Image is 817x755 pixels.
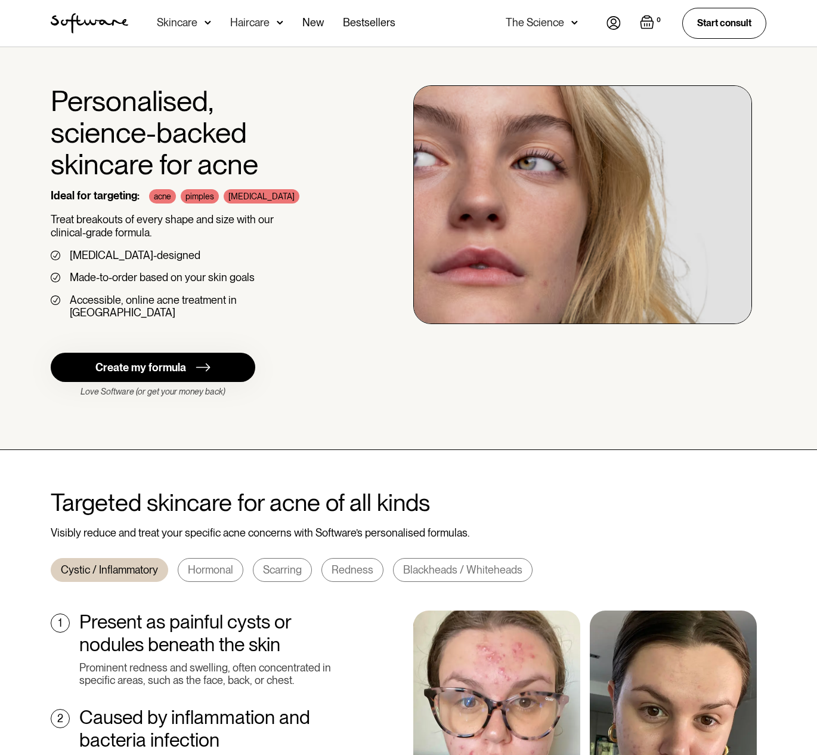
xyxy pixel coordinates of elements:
[95,361,186,374] div: Create my formula
[263,563,302,577] div: Scarring
[51,13,128,33] img: Software Logo
[57,712,63,725] div: 2
[188,563,233,577] div: Hormonal
[506,17,564,29] div: The Science
[51,189,140,204] div: Ideal for targeting:
[277,17,283,29] img: arrow down
[79,661,343,687] div: Prominent redness and swelling, often concentrated in specific areas, such as the face, back, or ...
[403,563,522,577] div: Blackheads / Whiteheads
[51,488,766,517] h2: Targeted skincare for acne of all kinds
[51,387,255,397] div: Love Software (or get your money back)
[70,271,255,284] div: Made-to-order based on your skin goals
[149,189,176,204] div: acne
[640,15,663,32] a: Open empty cart
[224,189,299,204] div: [MEDICAL_DATA]
[181,189,219,204] div: pimples
[230,17,270,29] div: Haircare
[58,617,62,630] div: 1
[79,611,343,657] div: Present as painful cysts or nodules beneath the skin
[51,213,343,239] p: Treat breakouts of every shape and size with our clinical-grade formula.
[157,17,197,29] div: Skincare
[51,526,766,540] div: Visibly reduce and treat your specific acne concerns with Software’s personalised formulas.
[205,17,211,29] img: arrow down
[61,563,158,577] div: Cystic / Inflammatory
[70,249,200,262] div: [MEDICAL_DATA]-designed
[571,17,578,29] img: arrow down
[79,706,343,752] div: Caused by inflammation and bacteria infection
[51,353,255,382] a: Create my formula
[51,85,343,180] h1: Personalised, science-backed skincare for acne
[682,8,766,38] a: Start consult
[332,563,373,577] div: Redness
[51,13,128,33] a: home
[70,294,343,319] div: Accessible, online acne treatment in [GEOGRAPHIC_DATA]
[654,15,663,26] div: 0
